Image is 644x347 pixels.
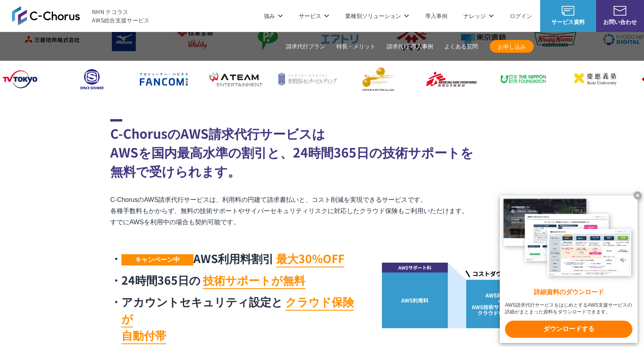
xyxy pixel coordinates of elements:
[336,42,376,51] a: 特長・メリット
[500,195,638,343] a: 詳細資料のダウンロード AWS請求代行サービスをはじめとするAWS支援サービスの詳細がまとまった資料をダウンロードできます。 ダウンロードする
[347,63,411,95] img: クリーク・アンド・リバー
[451,23,515,55] img: 東京書籍
[425,12,447,20] a: 導入事例
[264,12,283,20] p: 強み
[444,42,478,51] a: よくある質問
[540,18,596,26] span: サービス資料
[491,63,555,95] img: 日本財団
[490,40,534,53] a: お申し込み
[131,63,195,95] img: ファンコミュニケーションズ
[505,302,632,315] x-t: AWS請求代行サービスをはじめとするAWS支援サービスの詳細がまとまった資料をダウンロードできます。
[12,6,80,25] img: AWS総合支援サービス C-Chorus
[121,254,193,265] span: キャンペーン中
[110,293,362,343] li: アカウントセキュリティ設定と
[299,12,329,20] p: サービス
[276,250,344,267] mark: 最大30%OFF
[110,119,534,180] h2: C-ChorusのAWS請求代行サービスは AWSを国内最高水準の割引と、24時間365日の技術サポートを 無料で受けられます。
[92,8,150,24] span: NHN テコラス AWS総合支援サービス
[523,23,587,55] img: クリスピー・クリーム・ドーナツ
[110,250,362,267] li: AWS利用料割引
[275,63,339,95] img: 世界貿易センタービルディング
[286,42,325,51] a: 請求代行プラン
[91,23,155,55] img: ミズノ
[596,18,644,26] span: お問い合わせ
[563,63,627,95] img: 慶應義塾
[307,23,371,55] img: エアトリ
[235,23,299,55] img: フジモトHD
[110,271,362,288] li: 24時間365日の
[121,293,354,344] mark: クラウド保険が 自動付帯
[387,42,433,51] a: 請求代行 導入事例
[463,12,494,20] p: ナレッジ
[163,23,227,55] img: 住友生命保険相互
[490,42,534,51] span: お申し込み
[203,272,305,289] mark: 技術サポートが無料
[614,6,626,16] img: お問い合わせ
[203,63,267,95] img: エイチーム
[562,6,574,16] img: AWS総合支援サービス C-Chorus サービス資料
[419,63,483,95] img: 国境なき医師団
[510,12,532,20] a: ログイン
[60,63,123,95] img: スペースシャワー
[382,263,534,329] img: AWS請求代行で大幅な割引が実現できる仕組み
[12,6,150,25] a: AWS総合支援サービス C-Chorus NHN テコラスAWS総合支援サービス
[379,23,443,55] img: ヤマサ醤油
[505,321,632,338] x-t: ダウンロードする
[505,288,632,297] x-t: 詳細資料のダウンロード
[20,23,83,55] img: 三菱地所
[110,194,534,228] p: C-ChorusのAWS請求代行サービスは、利用料の円建て請求書払いと、コスト削減を実現できるサービスです。 各種手数料もかからず、無料の技術サポートやサイバーセキュリティリスクに対応したクラウ...
[345,12,409,20] p: 業種別ソリューション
